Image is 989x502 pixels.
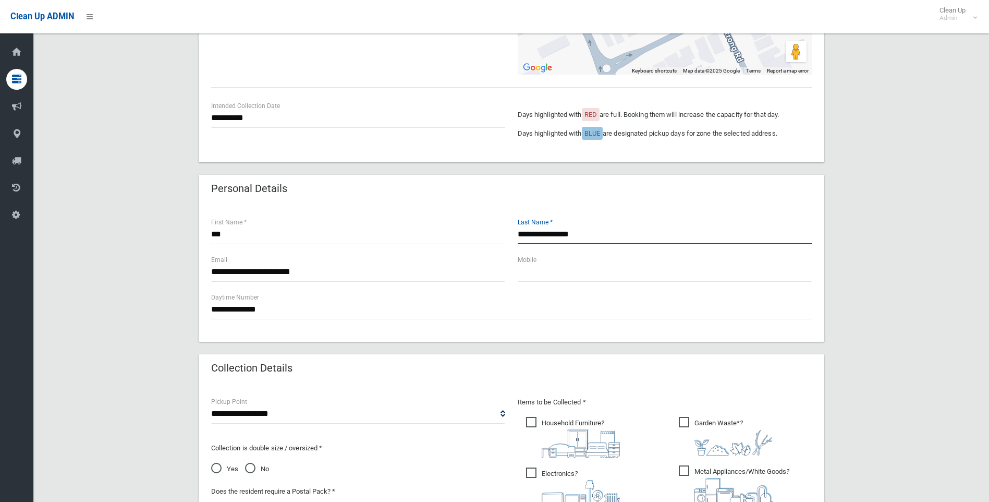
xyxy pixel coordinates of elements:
[767,68,809,74] a: Report a map error
[694,419,773,456] i: ?
[199,358,305,378] header: Collection Details
[520,61,555,75] img: Google
[211,463,238,475] span: Yes
[746,68,761,74] a: Terms (opens in new tab)
[518,127,812,140] p: Days highlighted with are designated pickup days for zone the selected address.
[199,178,300,199] header: Personal Details
[245,463,269,475] span: No
[542,429,620,458] img: aa9efdbe659d29b613fca23ba79d85cb.png
[786,41,807,62] button: Drag Pegman onto the map to open Street View
[10,11,74,21] span: Clean Up ADMIN
[934,6,976,22] span: Clean Up
[211,442,505,455] p: Collection is double size / oversized *
[939,14,966,22] small: Admin
[518,109,812,121] p: Days highlighted with are full. Booking them will increase the capacity for that day.
[520,61,555,75] a: Open this area in Google Maps (opens a new window)
[211,485,335,498] label: Does the resident require a Postal Pack? *
[632,67,677,75] button: Keyboard shortcuts
[683,68,740,74] span: Map data ©2025 Google
[694,429,773,456] img: 4fd8a5c772b2c999c83690221e5242e0.png
[679,417,773,456] span: Garden Waste*
[584,111,597,118] span: RED
[526,417,620,458] span: Household Furniture
[584,129,600,137] span: BLUE
[518,396,812,409] p: Items to be Collected *
[542,419,620,458] i: ?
